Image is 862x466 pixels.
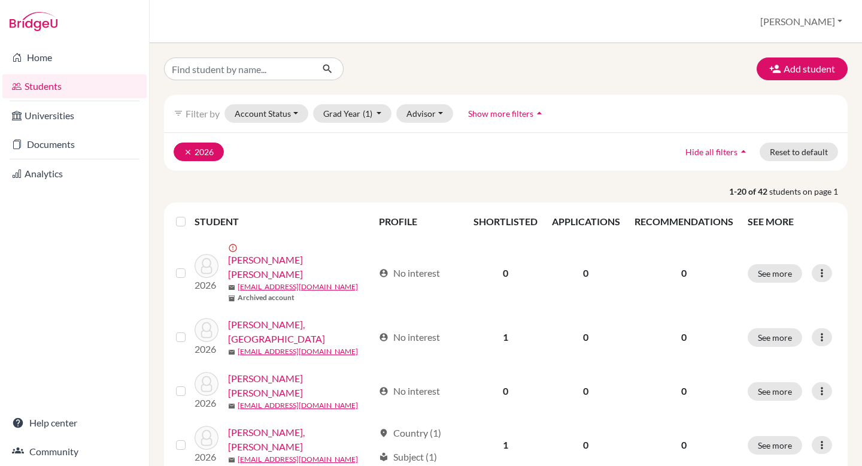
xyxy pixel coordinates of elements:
span: account_circle [379,268,388,278]
button: [PERSON_NAME] [755,10,848,33]
img: BOTELLO CRUZ, MARCO ANTONIO [195,426,218,450]
td: 0 [545,310,627,364]
button: Account Status [224,104,308,123]
span: (1) [363,108,372,119]
i: arrow_drop_up [737,146,749,158]
a: [PERSON_NAME], [GEOGRAPHIC_DATA] [228,317,374,346]
span: mail [228,349,235,356]
span: mail [228,403,235,410]
div: Subject (1) [379,450,437,464]
div: No interest [379,330,440,344]
img: BERNAL LOMELIN, EINAR ARTURO [195,372,218,396]
a: Home [2,46,147,69]
button: Advisor [396,104,453,123]
button: clear2026 [174,143,224,161]
span: mail [228,284,235,291]
p: 0 [635,438,733,452]
button: Hide all filtersarrow_drop_up [675,143,760,161]
a: Community [2,440,147,464]
p: 0 [635,266,733,280]
a: Help center [2,411,147,435]
button: See more [748,264,802,283]
p: 0 [635,330,733,344]
input: Find student by name... [164,58,312,80]
span: students on page 1 [769,185,848,198]
button: Show more filtersarrow_drop_up [458,104,556,123]
strong: 1-20 of 42 [729,185,769,198]
span: Filter by [186,108,220,119]
a: [EMAIL_ADDRESS][DOMAIN_NAME] [238,346,358,357]
div: Country (1) [379,426,441,440]
p: 0 [635,384,733,398]
a: [PERSON_NAME] [PERSON_NAME] [228,253,374,282]
th: SHORTLISTED [466,207,545,236]
span: account_circle [379,332,388,342]
td: 0 [466,364,545,418]
a: [EMAIL_ADDRESS][DOMAIN_NAME] [238,282,358,292]
th: SEE MORE [740,207,843,236]
b: Archived account [238,292,295,303]
button: Grad Year(1) [313,104,392,123]
a: Students [2,74,147,98]
th: APPLICATIONS [545,207,627,236]
p: 2026 [195,450,218,464]
a: Universities [2,104,147,128]
a: [PERSON_NAME], [PERSON_NAME] [228,425,374,454]
span: account_circle [379,386,388,396]
button: See more [748,382,802,401]
button: See more [748,436,802,455]
td: 0 [545,364,627,418]
td: 1 [466,310,545,364]
img: Arraut Lara, Paula [195,254,218,278]
i: clear [184,148,192,156]
th: RECOMMENDATIONS [627,207,740,236]
span: error_outline [228,243,240,253]
p: 2026 [195,342,218,356]
a: [EMAIL_ADDRESS][DOMAIN_NAME] [238,400,358,411]
button: Add student [757,58,848,80]
span: Hide all filters [685,147,737,157]
div: No interest [379,384,440,398]
td: 0 [545,236,627,310]
span: Show more filters [468,108,533,119]
a: [PERSON_NAME] [PERSON_NAME] [228,371,374,400]
p: 2026 [195,278,218,292]
span: mail [228,456,235,464]
a: [EMAIL_ADDRESS][DOMAIN_NAME] [238,454,358,465]
div: No interest [379,266,440,280]
i: arrow_drop_up [533,107,545,119]
button: See more [748,328,802,347]
a: Documents [2,132,147,156]
p: 2026 [195,396,218,410]
td: 0 [466,236,545,310]
th: PROFILE [372,207,466,236]
button: Reset to default [760,143,838,161]
span: location_on [379,428,388,438]
img: AZCONA RUELAS, ITATI [195,318,218,342]
span: local_library [379,452,388,462]
i: filter_list [174,108,183,118]
span: inventory_2 [228,295,235,302]
img: Bridge-U [10,12,57,31]
a: Analytics [2,162,147,186]
th: STUDENT [195,207,372,236]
